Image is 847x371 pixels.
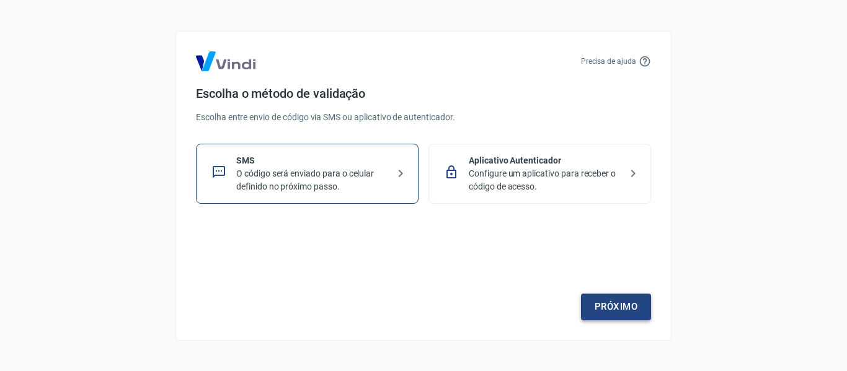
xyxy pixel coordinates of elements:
[581,56,636,67] p: Precisa de ajuda
[469,154,621,167] p: Aplicativo Autenticador
[196,51,255,71] img: Logo Vind
[428,144,651,204] div: Aplicativo AutenticadorConfigure um aplicativo para receber o código de acesso.
[581,294,651,320] a: Próximo
[196,111,651,124] p: Escolha entre envio de código via SMS ou aplicativo de autenticador.
[236,154,388,167] p: SMS
[196,144,419,204] div: SMSO código será enviado para o celular definido no próximo passo.
[236,167,388,193] p: O código será enviado para o celular definido no próximo passo.
[469,167,621,193] p: Configure um aplicativo para receber o código de acesso.
[196,86,651,101] h4: Escolha o método de validação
